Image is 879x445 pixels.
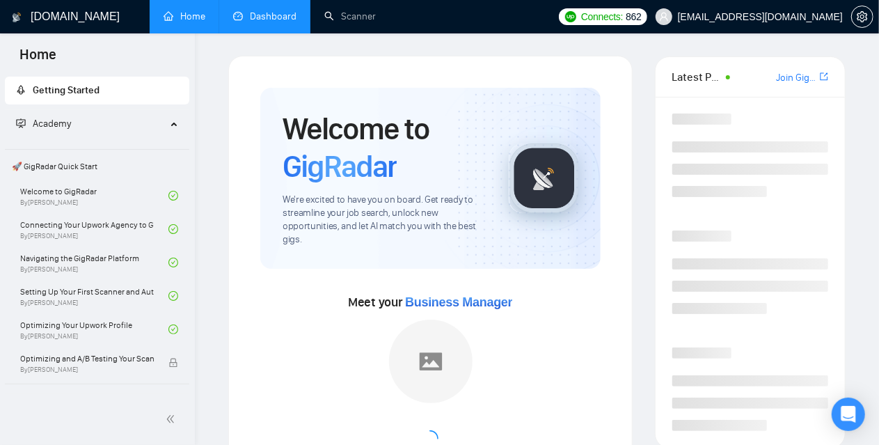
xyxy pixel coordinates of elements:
[5,77,189,104] li: Getting Started
[672,68,722,86] span: Latest Posts from the GigRadar Community
[12,6,22,29] img: logo
[851,6,873,28] button: setting
[168,358,178,368] span: lock
[168,258,178,267] span: check-circle
[20,180,168,211] a: Welcome to GigRadarBy[PERSON_NAME]
[283,110,486,185] h1: Welcome to
[20,314,168,345] a: Optimizing Your Upwork ProfileBy[PERSON_NAME]
[509,143,579,213] img: gigradar-logo.png
[820,70,828,84] a: export
[348,295,512,310] span: Meet your
[164,10,205,22] a: homeHome
[33,84,100,96] span: Getting Started
[6,387,188,415] span: 👑 Agency Success with GigRadar
[6,153,188,180] span: 🚀 GigRadar Quick Start
[20,247,168,278] a: Navigating the GigRadar PlatformBy[PERSON_NAME]
[168,224,178,234] span: check-circle
[33,118,71,130] span: Academy
[233,10,296,22] a: dashboardDashboard
[20,214,168,244] a: Connecting Your Upwork Agency to GigRadarBy[PERSON_NAME]
[20,352,154,366] span: Optimizing and A/B Testing Your Scanner for Better Results
[405,295,512,309] span: Business Manager
[852,11,873,22] span: setting
[776,70,817,86] a: Join GigRadar Slack Community
[168,291,178,301] span: check-circle
[166,412,180,426] span: double-left
[16,118,26,128] span: fund-projection-screen
[20,366,154,374] span: By [PERSON_NAME]
[851,11,873,22] a: setting
[283,194,486,247] span: We're excited to have you on board. Get ready to streamline your job search, unlock new opportuni...
[324,10,376,22] a: searchScanner
[168,325,178,334] span: check-circle
[283,148,397,185] span: GigRadar
[389,320,473,403] img: placeholder.png
[626,9,641,24] span: 862
[565,11,576,22] img: upwork-logo.png
[659,12,669,22] span: user
[16,85,26,95] span: rocket
[820,71,828,82] span: export
[581,9,623,24] span: Connects:
[16,118,71,130] span: Academy
[168,191,178,201] span: check-circle
[832,398,865,431] div: Open Intercom Messenger
[8,45,68,74] span: Home
[20,281,168,311] a: Setting Up Your First Scanner and Auto-BidderBy[PERSON_NAME]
